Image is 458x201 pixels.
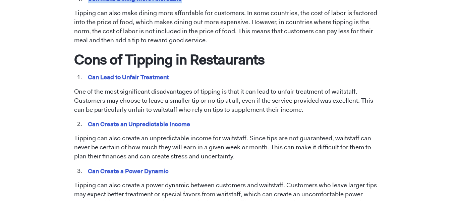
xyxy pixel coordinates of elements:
[74,134,384,161] p: Tipping can also create an unpredictable income for waitstaff. Since tips are not guaranteed, wai...
[74,87,384,114] p: One of the most significant disadvantages of tipping is that it can lead to unfair treatment of w...
[74,9,384,45] p: Tipping can also make dining more affordable for customers. In some countries, the cost of labor ...
[87,72,170,82] mark: Can Lead to Unfair Treatment
[87,166,170,176] mark: Can Create a Power Dynamic
[74,51,384,68] h1: Cons of Tipping in Restaurants
[87,119,191,129] mark: Can Create an Unpredictable Income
